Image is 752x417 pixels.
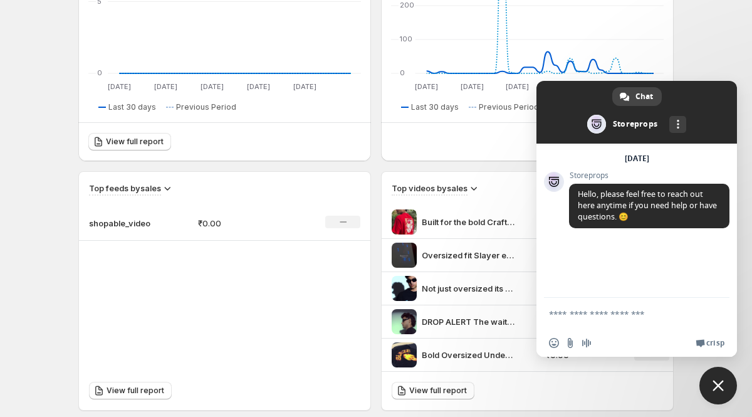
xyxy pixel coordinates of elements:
[88,133,171,150] a: View full report
[625,155,649,162] div: [DATE]
[569,171,729,180] span: Storeprops
[392,342,417,367] img: Bold Oversized Undeniably You This isnt just streetwear its a whole statement BaggyMonk drops are...
[392,209,417,235] img: Built for the bold Crafted to stand out Not just a print its a statement Oversized Heavyweight Un...
[89,182,161,194] h3: Top feeds by sales
[422,282,516,295] p: Not just oversized its overthought Drop into the drift
[635,87,653,106] span: Chat
[422,249,516,261] p: Oversized fit Slayer energy Rock the streets like a [GEOGRAPHIC_DATA] [PERSON_NAME] TEE now live ...
[107,386,164,396] span: View full report
[612,87,662,106] a: Chat
[506,82,529,91] text: [DATE]
[392,382,474,399] a: View full report
[106,137,164,147] span: View full report
[411,102,459,112] span: Last 30 days
[479,102,539,112] span: Previous Period
[578,189,717,222] span: Hello, please feel free to reach out here anytime if you need help or have questions. 😊
[549,298,699,329] textarea: Compose your message...
[154,82,177,91] text: [DATE]
[696,338,724,348] a: Crisp
[422,216,516,228] p: Built for the bold Crafted to stand out Not just a print its a statement Oversized Heavyweight Un...
[392,309,417,334] img: DROP ALERT The waits over Baggymonk just landed heavy Drip that speaks loud fits that dont follow...
[422,349,516,361] p: Bold Oversized Undeniably You This isnt just streetwear its a whole statement BaggyMonk drops are...
[409,386,467,396] span: View full report
[89,217,152,230] p: shopable_video
[400,1,414,9] text: 200
[293,82,316,91] text: [DATE]
[422,315,516,328] p: DROP ALERT The waits over [PERSON_NAME] just landed heavy Drip that speaks loud fits that dont fo...
[582,338,592,348] span: Audio message
[97,68,102,77] text: 0
[392,243,417,268] img: Oversized fit Slayer energy Rock the streets like a Hashira TANJIRO KAMADO TEE now live At Baggymonk
[247,82,270,91] text: [DATE]
[549,338,559,348] span: Insert an emoji
[565,338,575,348] span: Send a file
[415,82,438,91] text: [DATE]
[108,82,131,91] text: [DATE]
[461,82,484,91] text: [DATE]
[400,68,405,77] text: 0
[699,367,737,404] a: Close chat
[706,338,724,348] span: Crisp
[198,217,287,230] p: ₹0.00
[392,276,417,301] img: Not just oversized its overthought Drop into the drift
[400,34,412,43] text: 100
[108,102,156,112] span: Last 30 days
[201,82,224,91] text: [DATE]
[176,102,236,112] span: Previous Period
[392,182,467,194] h3: Top videos by sales
[89,382,172,399] a: View full report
